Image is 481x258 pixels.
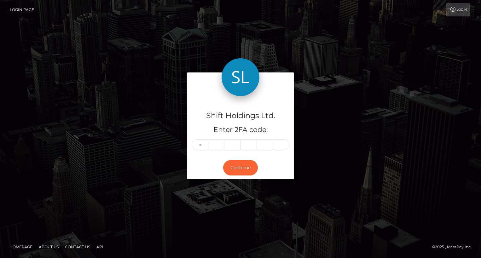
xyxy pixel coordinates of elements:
div: © 2025 , MassPay Inc. [432,244,476,250]
a: API [94,242,106,252]
a: Homepage [7,242,35,252]
button: Continue [223,160,258,175]
a: Contact Us [62,242,93,252]
img: Shift Holdings Ltd. [222,58,259,96]
a: About Us [36,242,61,252]
h4: Shift Holdings Ltd. [192,110,289,121]
a: Login [446,3,470,16]
a: Login Page [10,3,34,16]
h5: Enter 2FA code: [192,125,289,135]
